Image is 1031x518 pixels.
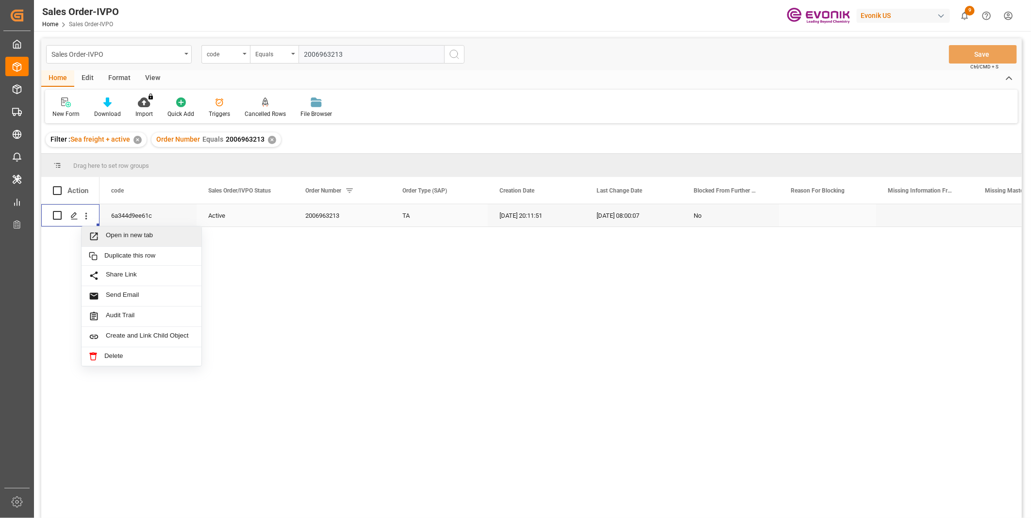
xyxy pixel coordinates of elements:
span: 2006963213 [226,135,265,143]
div: Download [94,110,121,118]
div: Press SPACE to select this row. [41,204,100,227]
span: Creation Date [499,187,534,194]
span: Reason For Blocking [791,187,845,194]
span: 9 [965,6,975,16]
div: 2006963213 [294,204,391,227]
span: Ctrl/CMD + S [970,63,998,70]
input: Type to search [299,45,444,64]
div: View [138,70,167,87]
div: Active [208,205,282,227]
button: open menu [201,45,250,64]
div: Triggers [209,110,230,118]
div: Sales Order-IVPO [51,48,181,60]
div: Edit [74,70,101,87]
div: TA [391,204,488,227]
span: Blocked From Further Processing [694,187,759,194]
div: Home [41,70,74,87]
div: Cancelled Rows [245,110,286,118]
button: search button [444,45,465,64]
span: Sales Order/IVPO Status [208,187,271,194]
div: [DATE] 20:11:51 [488,204,585,227]
div: Equals [255,48,288,59]
span: Last Change Date [597,187,642,194]
span: Filter : [50,135,70,143]
a: Home [42,21,58,28]
img: Evonik-brand-mark-Deep-Purple-RGB.jpeg_1700498283.jpeg [787,7,850,24]
div: Action [67,186,88,195]
div: ✕ [133,136,142,144]
button: Evonik US [857,6,954,25]
span: Order Number [305,187,341,194]
div: [DATE] 08:00:07 [585,204,682,227]
div: Sales Order-IVPO [42,4,119,19]
span: Order Type (SAP) [402,187,447,194]
div: 6a344d9ee61c [100,204,197,227]
button: open menu [250,45,299,64]
div: No [694,205,767,227]
span: Sea freight + active [70,135,130,143]
div: New Form [52,110,80,118]
div: ✕ [268,136,276,144]
button: Help Center [976,5,998,27]
span: Drag here to set row groups [73,162,149,169]
button: open menu [46,45,192,64]
div: File Browser [300,110,332,118]
button: show 9 new notifications [954,5,976,27]
span: Order Number [156,135,200,143]
div: Quick Add [167,110,194,118]
div: Format [101,70,138,87]
span: Equals [202,135,223,143]
div: code [207,48,240,59]
button: Save [949,45,1017,64]
span: code [111,187,124,194]
div: Evonik US [857,9,950,23]
span: Missing Information From Header [888,187,953,194]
